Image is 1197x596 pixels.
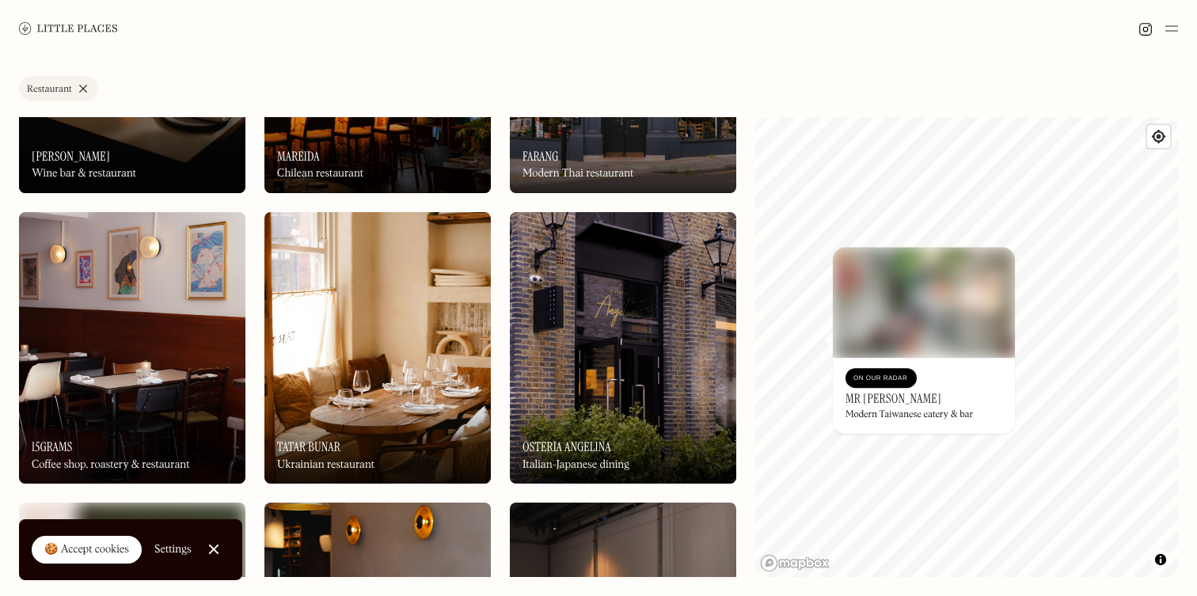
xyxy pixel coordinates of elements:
[19,76,97,101] a: Restaurant
[19,212,245,484] a: 15grams15grams15gramsCoffee shop, roastery & restaurant
[510,212,736,484] a: Osteria AngelinaOsteria AngelinaOsteria AngelinaItalian-Japanese dining
[845,409,973,420] div: Modern Taiwanese eatery & bar
[277,458,374,472] div: Ukrainian restaurant
[760,554,830,572] a: Mapbox homepage
[32,439,72,454] h3: 15grams
[264,212,491,484] img: Tatar Bunar
[277,167,363,180] div: Chilean restaurant
[32,536,142,564] a: 🍪 Accept cookies
[154,544,192,555] div: Settings
[19,212,245,484] img: 15grams
[522,149,559,164] h3: Farang
[522,167,633,180] div: Modern Thai restaurant
[32,167,136,180] div: Wine bar & restaurant
[32,458,190,472] div: Coffee shop, roastery & restaurant
[1156,551,1165,568] span: Toggle attribution
[510,212,736,484] img: Osteria Angelina
[44,542,129,558] div: 🍪 Accept cookies
[1147,125,1170,148] button: Find my location
[154,532,192,568] a: Settings
[522,439,611,454] h3: Osteria Angelina
[277,149,320,164] h3: Mareida
[853,370,909,386] div: On Our Radar
[198,533,230,565] a: Close Cookie Popup
[1151,550,1170,569] button: Toggle attribution
[833,247,1015,434] a: Mr JiMr JiOn Our RadarMr [PERSON_NAME]Modern Taiwanese eatery & bar
[27,85,72,94] div: Restaurant
[833,247,1015,358] img: Mr Ji
[522,458,629,472] div: Italian-Japanese dining
[755,117,1178,577] canvas: Map
[277,439,340,454] h3: Tatar Bunar
[32,149,110,164] h3: [PERSON_NAME]
[845,391,941,406] h3: Mr [PERSON_NAME]
[264,212,491,484] a: Tatar BunarTatar BunarTatar BunarUkrainian restaurant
